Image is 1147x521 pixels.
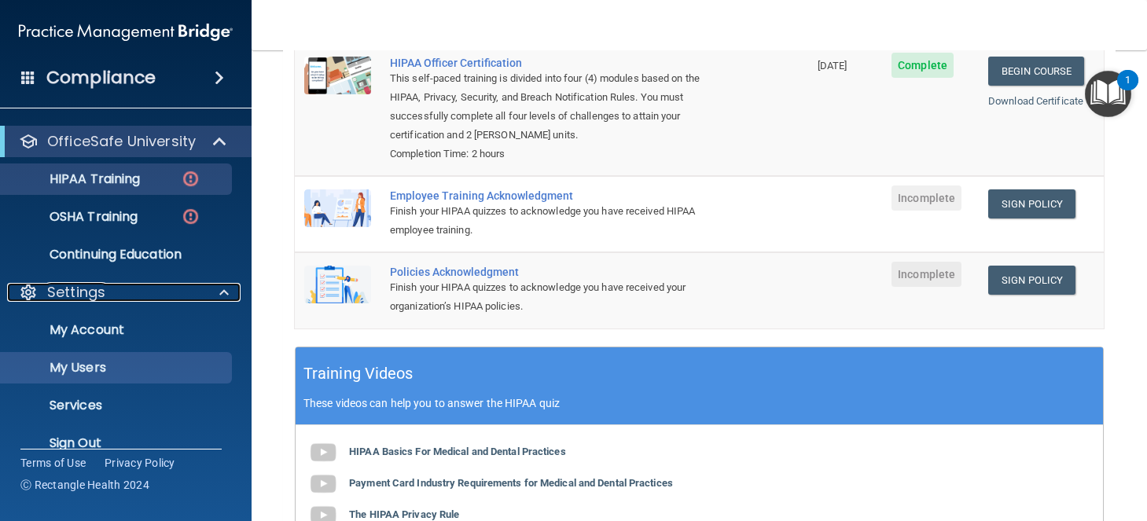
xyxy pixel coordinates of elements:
[181,169,200,189] img: danger-circle.6113f641.png
[1085,71,1131,117] button: Open Resource Center, 1 new notification
[19,132,228,151] a: OfficeSafe University
[303,360,414,387] h5: Training Videos
[10,322,225,338] p: My Account
[390,145,730,163] div: Completion Time: 2 hours
[307,437,339,468] img: gray_youtube_icon.38fcd6cc.png
[10,435,225,451] p: Sign Out
[390,266,730,278] div: Policies Acknowledgment
[988,57,1084,86] a: Begin Course
[1125,80,1130,101] div: 1
[818,60,847,72] span: [DATE]
[20,477,149,493] span: Ⓒ Rectangle Health 2024
[891,53,954,78] span: Complete
[303,397,1095,409] p: These videos can help you to answer the HIPAA quiz
[390,278,730,316] div: Finish your HIPAA quizzes to acknowledge you have received your organization’s HIPAA policies.
[390,69,730,145] div: This self-paced training is divided into four (4) modules based on the HIPAA, Privacy, Security, ...
[10,398,225,413] p: Services
[10,247,225,262] p: Continuing Education
[10,171,140,187] p: HIPAA Training
[349,446,566,457] b: HIPAA Basics For Medical and Dental Practices
[10,360,225,376] p: My Users
[47,132,196,151] p: OfficeSafe University
[349,477,673,489] b: Payment Card Industry Requirements for Medical and Dental Practices
[307,468,339,500] img: gray_youtube_icon.38fcd6cc.png
[181,207,200,226] img: danger-circle.6113f641.png
[390,189,730,202] div: Employee Training Acknowledgment
[988,189,1075,218] a: Sign Policy
[20,455,86,471] a: Terms of Use
[390,202,730,240] div: Finish your HIPAA quizzes to acknowledge you have received HIPAA employee training.
[988,266,1075,295] a: Sign Policy
[390,57,730,69] a: HIPAA Officer Certification
[46,67,156,89] h4: Compliance
[19,17,233,48] img: PMB logo
[988,95,1083,107] a: Download Certificate
[19,283,229,302] a: Settings
[891,185,961,211] span: Incomplete
[891,262,961,287] span: Incomplete
[10,209,138,225] p: OSHA Training
[105,455,175,471] a: Privacy Policy
[47,283,105,302] p: Settings
[349,508,459,520] b: The HIPAA Privacy Rule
